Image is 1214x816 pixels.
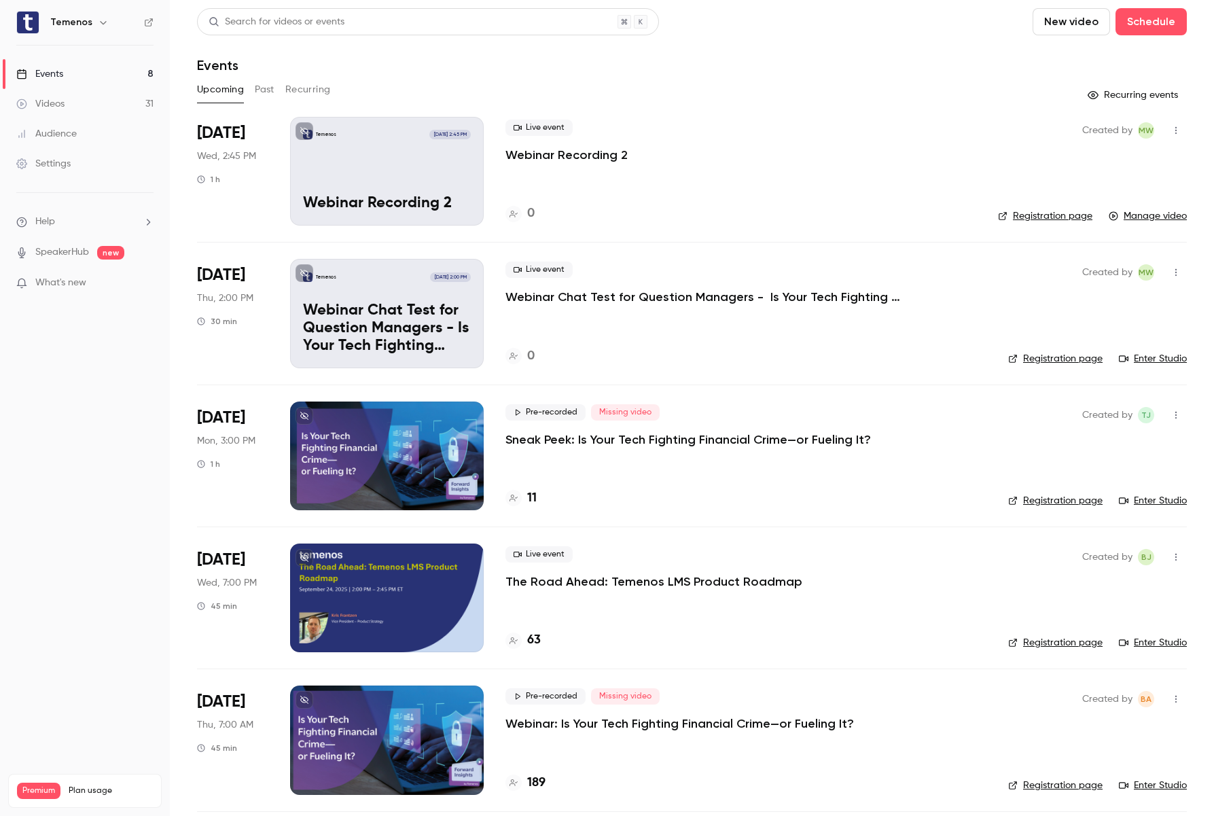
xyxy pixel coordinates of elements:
[505,489,537,508] a: 11
[505,431,871,448] a: Sneak Peek: Is Your Tech Fighting Financial Crime—or Fueling It?
[197,743,237,753] div: 45 min
[16,67,63,81] div: Events
[505,205,535,223] a: 0
[1119,494,1187,508] a: Enter Studio
[1115,8,1187,35] button: Schedule
[197,117,268,226] div: Sep 17 Wed, 6:45 AM (America/Los Angeles)
[197,601,237,611] div: 45 min
[591,688,660,705] span: Missing video
[35,215,55,229] span: Help
[197,316,237,327] div: 30 min
[1033,8,1110,35] button: New video
[197,79,244,101] button: Upcoming
[197,402,268,510] div: Sep 22 Mon, 8:00 AM (America/Denver)
[17,783,60,799] span: Premium
[197,122,245,144] span: [DATE]
[197,434,255,448] span: Mon, 3:00 PM
[197,407,245,429] span: [DATE]
[1138,122,1154,139] span: Michele White
[998,209,1092,223] a: Registration page
[285,79,331,101] button: Recurring
[197,291,253,305] span: Thu, 2:00 PM
[1082,84,1187,106] button: Recurring events
[1141,407,1151,423] span: TJ
[505,404,586,421] span: Pre-recorded
[1138,264,1154,281] span: Michele White
[1139,264,1154,281] span: MW
[430,272,470,282] span: [DATE] 2:00 PM
[1082,549,1132,565] span: Created by
[35,276,86,290] span: What's new
[527,631,541,650] h4: 63
[1119,636,1187,650] a: Enter Studio
[1008,352,1103,366] a: Registration page
[197,691,245,713] span: [DATE]
[197,549,245,571] span: [DATE]
[591,404,660,421] span: Missing video
[35,245,89,260] a: SpeakerHub
[16,127,77,141] div: Audience
[197,718,253,732] span: Thu, 7:00 AM
[527,205,535,223] h4: 0
[290,259,484,368] a: Webinar Chat Test for Question Managers - Is Your Tech Fighting Financial Crime—or Fueling It?Tem...
[1138,407,1154,423] span: Tim Johnsons
[316,274,336,281] p: Temenos
[197,149,256,163] span: Wed, 2:45 PM
[505,631,541,650] a: 63
[527,347,535,366] h4: 0
[197,259,268,368] div: Sep 18 Thu, 6:00 AM (America/Los Angeles)
[16,215,154,229] li: help-dropdown-opener
[527,489,537,508] h4: 11
[197,174,220,185] div: 1 h
[69,785,153,796] span: Plan usage
[1082,264,1132,281] span: Created by
[1109,209,1187,223] a: Manage video
[197,459,220,469] div: 1 h
[1119,779,1187,792] a: Enter Studio
[303,195,471,213] p: Webinar Recording 2
[209,15,344,29] div: Search for videos or events
[290,117,484,226] a: Webinar Recording 2Temenos[DATE] 2:45 PMWebinar Recording 2
[1008,636,1103,650] a: Registration page
[1082,691,1132,707] span: Created by
[505,715,854,732] a: Webinar: Is Your Tech Fighting Financial Crime—or Fueling It?
[505,688,586,705] span: Pre-recorded
[505,774,546,792] a: 189
[16,157,71,171] div: Settings
[527,774,546,792] h4: 189
[505,120,573,136] span: Live event
[1141,549,1151,565] span: BJ
[1008,779,1103,792] a: Registration page
[1138,549,1154,565] span: Boney Joseph
[505,262,573,278] span: Live event
[197,686,268,794] div: Sep 25 Thu, 2:00 PM (Asia/Singapore)
[505,573,802,590] a: The Road Ahead: Temenos LMS Product Roadmap
[505,147,628,163] a: Webinar Recording 2
[505,546,573,563] span: Live event
[1008,494,1103,508] a: Registration page
[197,576,257,590] span: Wed, 7:00 PM
[255,79,274,101] button: Past
[316,131,336,138] p: Temenos
[16,97,65,111] div: Videos
[505,289,913,305] a: Webinar Chat Test for Question Managers - Is Your Tech Fighting Financial Crime—or Fueling It?
[505,347,535,366] a: 0
[1119,352,1187,366] a: Enter Studio
[197,57,238,73] h1: Events
[197,264,245,286] span: [DATE]
[1141,691,1151,707] span: BA
[303,302,471,355] p: Webinar Chat Test for Question Managers - Is Your Tech Fighting Financial Crime—or Fueling It?
[1082,407,1132,423] span: Created by
[137,277,154,289] iframe: Noticeable Trigger
[50,16,92,29] h6: Temenos
[1139,122,1154,139] span: MW
[1082,122,1132,139] span: Created by
[1138,691,1154,707] span: Balamurugan Arunachalam
[17,12,39,33] img: Temenos
[429,130,470,139] span: [DATE] 2:45 PM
